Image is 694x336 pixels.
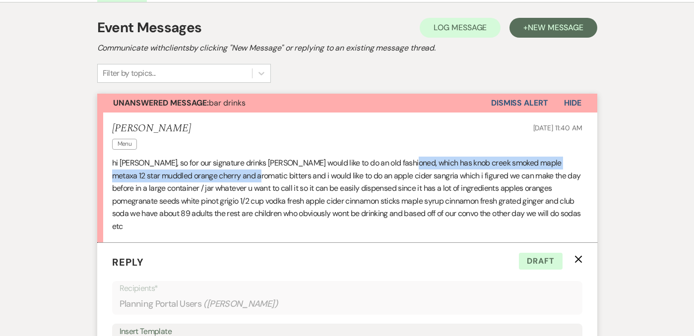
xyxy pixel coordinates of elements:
p: hi [PERSON_NAME], so for our signature drinks [PERSON_NAME] would like to do an old fashioned, wh... [112,157,582,233]
span: [DATE] 11:40 AM [533,123,582,132]
div: Filter by topics... [103,67,156,79]
h5: [PERSON_NAME] [112,122,191,135]
span: bar drinks [113,98,246,108]
span: Reply [112,256,144,269]
button: +New Message [509,18,597,38]
button: Log Message [420,18,501,38]
button: Unanswered Message:bar drinks [97,94,491,112]
h1: Event Messages [97,17,202,38]
span: ( [PERSON_NAME] ) [203,297,278,311]
button: Dismiss Alert [491,94,548,112]
h2: Communicate with clients by clicking "New Message" or replying to an existing message thread. [97,42,597,54]
span: Menu [112,139,137,149]
span: Hide [564,98,581,108]
p: Recipients* [120,282,575,295]
span: New Message [528,22,583,33]
strong: Unanswered Message: [113,98,209,108]
button: Hide [548,94,597,112]
span: Log Message [434,22,487,33]
div: Planning Portal Users [120,294,575,314]
span: Draft [519,253,563,270]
